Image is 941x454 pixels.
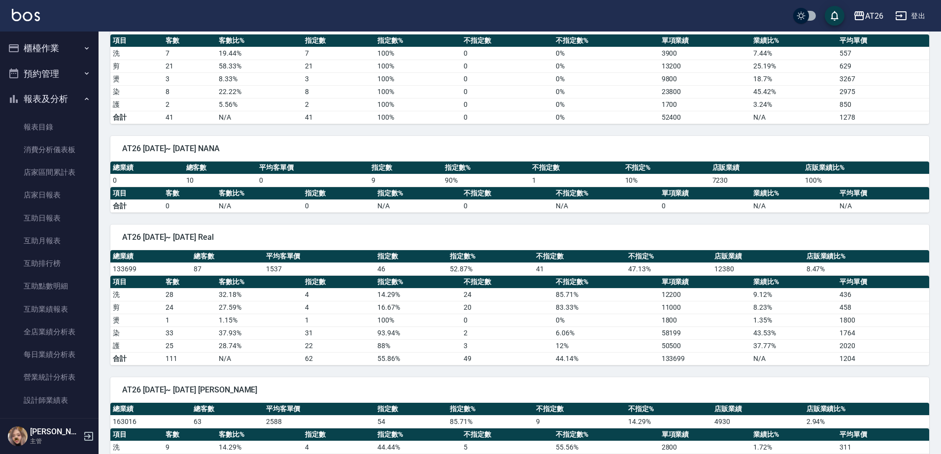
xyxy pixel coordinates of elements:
a: 設計師日報表 [4,412,95,434]
td: 22 [302,339,375,352]
a: 互助業績報表 [4,298,95,321]
td: 2 [163,98,216,111]
td: 37.93 % [216,326,302,339]
td: 0 [163,199,216,212]
td: N/A [216,111,302,124]
th: 客數比% [216,428,302,441]
td: 13200 [659,60,751,72]
td: 43.53 % [751,326,837,339]
td: 3 [163,72,216,85]
th: 店販業績比% [804,250,929,263]
td: 54 [375,415,447,428]
td: 58199 [659,326,751,339]
td: 1800 [837,314,929,326]
td: 19.44 % [216,47,302,60]
td: 10 [184,174,257,187]
td: 85.71 % [447,415,534,428]
td: 洗 [110,288,163,301]
td: 8 [163,85,216,98]
td: 100 % [375,314,461,326]
button: 登出 [891,7,929,25]
td: 0 % [553,47,659,60]
td: 100% [375,111,461,124]
td: 4 [302,288,375,301]
td: 45.42 % [751,85,837,98]
th: 不指定數 [461,187,553,200]
th: 平均單價 [837,276,929,289]
th: 客數比% [216,34,302,47]
td: 133699 [110,262,191,275]
th: 不指定數 [530,162,622,174]
th: 指定數 [302,34,375,47]
td: 93.94 % [375,326,461,339]
td: 0 % [553,314,659,326]
th: 平均客單價 [257,162,369,174]
td: 合計 [110,352,163,365]
td: 0 % [553,72,659,85]
td: 1 [302,314,375,326]
td: 44.14% [553,352,659,365]
th: 不指定數% [553,187,659,200]
th: 業績比% [751,187,837,200]
td: 0 [461,60,553,72]
table: a dense table [110,162,929,187]
th: 指定數% [442,162,530,174]
td: 3.24 % [751,98,837,111]
td: 4 [302,441,375,454]
td: 50500 [659,339,751,352]
td: 63 [191,415,264,428]
td: 合計 [110,199,163,212]
td: 90 % [442,174,530,187]
td: 27.59 % [216,301,302,314]
th: 客數 [163,34,216,47]
th: 指定數% [375,428,461,441]
td: 32.18 % [216,288,302,301]
th: 平均單價 [837,187,929,200]
td: 9 [369,174,442,187]
td: 7.44 % [751,47,837,60]
button: 預約管理 [4,61,95,87]
td: 合計 [110,111,163,124]
td: N/A [553,199,659,212]
span: AT26 [DATE]~ [DATE] Real [122,232,917,242]
th: 不指定數 [461,34,553,47]
td: 8 [302,85,375,98]
td: 8.33 % [216,72,302,85]
td: 1.72 % [751,441,837,454]
a: 互助月報表 [4,229,95,252]
th: 指定數% [375,34,461,47]
td: 14.29 % [216,441,302,454]
td: 28 [163,288,216,301]
td: 4930 [712,415,804,428]
td: 37.77 % [751,339,837,352]
th: 店販業績比% [803,162,929,174]
th: 項目 [110,276,163,289]
th: 平均單價 [837,34,929,47]
td: N/A [216,352,302,365]
td: 100 % [375,72,461,85]
th: 業績比% [751,276,837,289]
td: 0 [461,85,553,98]
th: 平均單價 [837,428,929,441]
button: AT26 [849,6,887,26]
td: 8.23 % [751,301,837,314]
td: 7 [163,47,216,60]
td: 25.19 % [751,60,837,72]
td: 洗 [110,441,163,454]
td: 12200 [659,288,751,301]
td: 12380 [712,262,804,275]
td: 2588 [264,415,375,428]
td: 2020 [837,339,929,352]
td: 1537 [264,262,375,275]
td: 5.56 % [216,98,302,111]
th: 指定數% [375,187,461,200]
th: 業績比% [751,428,837,441]
th: 總業績 [110,162,184,174]
td: 0 [461,98,553,111]
a: 報表目錄 [4,116,95,138]
td: 染 [110,326,163,339]
td: 0 [257,174,369,187]
td: 1 [530,174,622,187]
td: 458 [837,301,929,314]
td: 14.29 % [626,415,712,428]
